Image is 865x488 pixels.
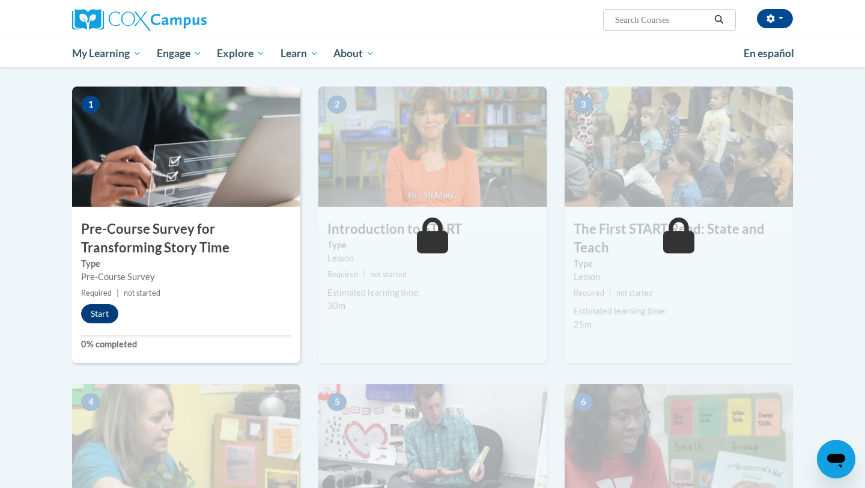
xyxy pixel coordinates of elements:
[124,288,160,297] span: not started
[327,270,358,279] span: Required
[157,46,202,61] span: Engage
[72,220,300,257] h3: Pre-Course Survey for Transforming Story Time
[574,305,784,318] div: Estimated learning time:
[744,47,794,59] span: En español
[710,13,728,27] button: Search
[81,338,291,351] label: 0% completed
[327,252,538,265] div: Lesson
[736,41,802,66] a: En español
[327,96,347,114] span: 2
[281,46,318,61] span: Learn
[81,270,291,284] div: Pre-Course Survey
[81,96,100,114] span: 1
[370,270,407,279] span: not started
[327,239,538,252] label: Type
[72,46,141,61] span: My Learning
[64,40,149,67] a: My Learning
[72,9,207,31] img: Cox Campus
[72,87,300,207] img: Course Image
[318,220,547,239] h3: Introduction to START
[757,9,793,28] button: Account Settings
[217,46,265,61] span: Explore
[333,46,374,61] span: About
[574,393,593,411] span: 6
[565,220,793,257] h3: The First START Read: State and Teach
[81,304,118,323] button: Start
[81,393,100,411] span: 4
[54,40,811,67] div: Main menu
[614,13,710,27] input: Search Courses
[817,440,855,478] iframe: Button to launch messaging window
[117,288,119,297] span: |
[326,40,383,67] a: About
[327,393,347,411] span: 5
[209,40,273,67] a: Explore
[616,288,653,297] span: not started
[574,319,592,329] span: 25m
[574,270,784,284] div: Lesson
[363,270,365,279] span: |
[574,288,604,297] span: Required
[149,40,210,67] a: Engage
[574,257,784,270] label: Type
[327,286,538,299] div: Estimated learning time:
[327,300,345,311] span: 30m
[81,288,112,297] span: Required
[318,87,547,207] img: Course Image
[72,9,300,31] a: Cox Campus
[81,257,291,270] label: Type
[609,288,612,297] span: |
[273,40,326,67] a: Learn
[574,96,593,114] span: 3
[565,87,793,207] img: Course Image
